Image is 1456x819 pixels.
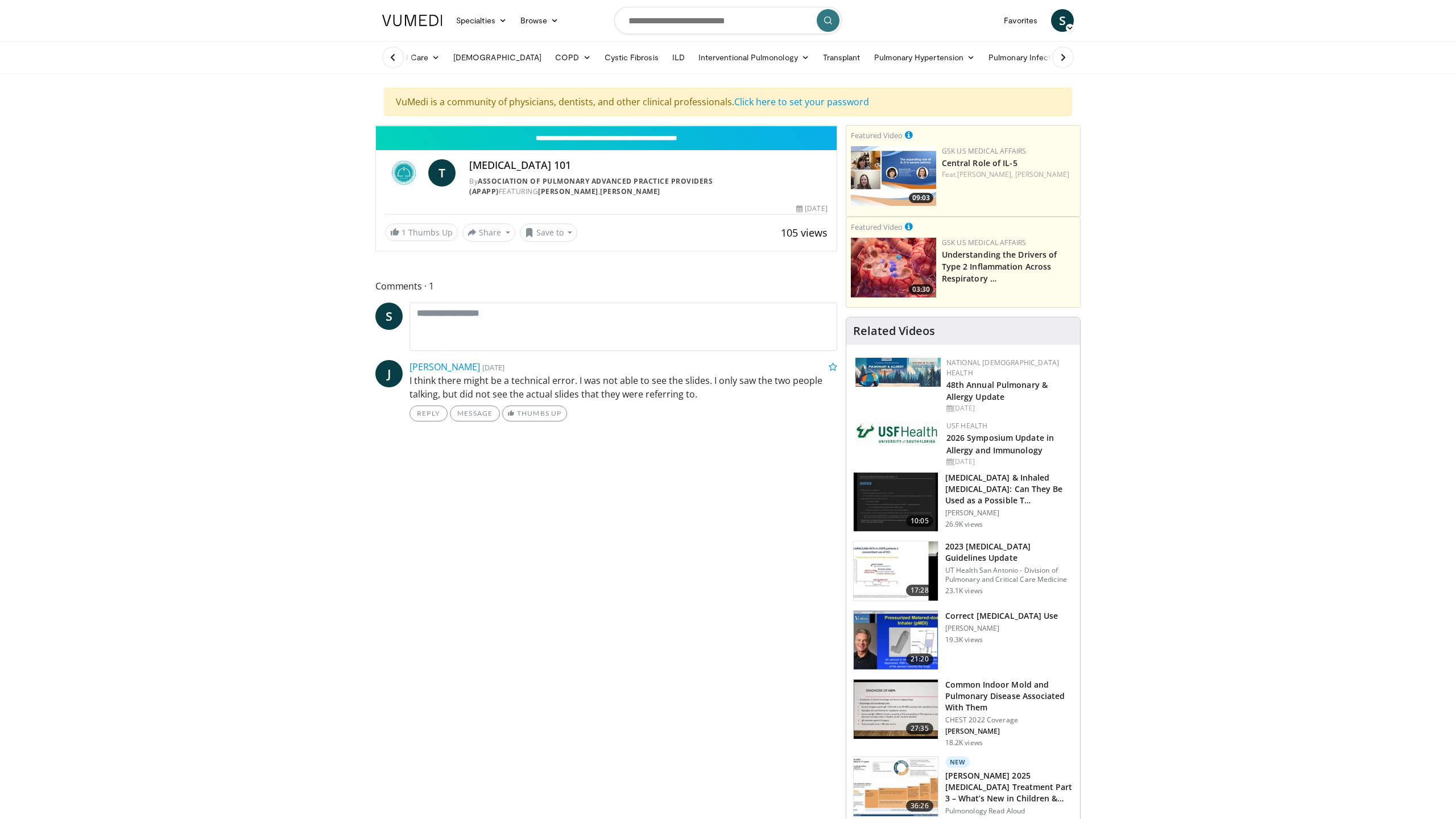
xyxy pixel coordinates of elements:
div: [DATE] [796,204,827,214]
img: 456f1ee3-2d0a-4dcc-870d-9ba7c7a088c3.png.150x105_q85_crop-smart_upscale.jpg [851,146,936,206]
a: Association of Pulmonary Advanced Practice Providers (APAPP) [469,176,713,196]
a: S [1051,9,1074,32]
img: 7e353de0-d5d2-4f37-a0ac-0ef5f1a491ce.150x105_q85_crop-smart_upscale.jpg [854,680,938,739]
a: Central Role of IL-5 [942,158,1017,168]
a: S [375,303,403,330]
img: 9f1c6381-f4d0-4cde-93c4-540832e5bbaf.150x105_q85_crop-smart_upscale.jpg [854,541,938,601]
a: [PERSON_NAME] [600,187,660,196]
a: Browse [514,9,566,32]
span: 1 [402,227,406,238]
h3: Correct [MEDICAL_DATA] Use [945,610,1058,622]
p: [PERSON_NAME] [945,508,1073,518]
h3: [PERSON_NAME] 2025 [MEDICAL_DATA] Treatment Part 3 – What’s New in Children & Adults [945,770,1073,804]
a: COPD [548,46,597,69]
a: [PERSON_NAME] [538,187,598,196]
img: 6ba8804a-8538-4002-95e7-a8f8012d4a11.png.150x105_q85_autocrop_double_scale_upscale_version-0.2.jpg [855,421,941,446]
a: Specialties [449,9,514,32]
span: 27:35 [906,723,933,734]
h4: [MEDICAL_DATA] 101 [469,159,828,172]
a: Message [450,406,500,421]
p: Pulmonology Read Aloud [945,806,1073,816]
input: Search topics, interventions [614,7,842,34]
p: 26.9K views [945,520,983,529]
p: [PERSON_NAME] [945,624,1058,633]
a: National [DEMOGRAPHIC_DATA] Health [946,358,1060,378]
div: VuMedi is a community of physicians, dentists, and other clinical professionals. [384,88,1072,116]
img: c2a2685b-ef94-4fc2-90e1-739654430920.png.150x105_q85_crop-smart_upscale.png [851,238,936,297]
div: By FEATURING , [469,176,828,197]
a: ILD [665,46,692,69]
h3: [MEDICAL_DATA] & Inhaled [MEDICAL_DATA]: Can They Be Used as a Possible T… [945,472,1073,506]
a: GSK US Medical Affairs [942,146,1027,156]
span: 03:30 [909,284,933,295]
p: 23.1K views [945,586,983,595]
a: [PERSON_NAME] [409,361,480,373]
h3: Common Indoor Mold and Pulmonary Disease Associated With Them [945,679,1073,713]
a: Pulmonary Infection [982,46,1080,69]
p: I think there might be a technical error. I was not able to see the slides. I only saw the two pe... [409,374,837,401]
a: 48th Annual Pulmonary & Allergy Update [946,379,1048,402]
p: 18.2K views [945,738,983,747]
a: Understanding the Drivers of Type 2 Inflammation Across Respiratory … [942,249,1057,284]
img: 24f79869-bf8a-4040-a4ce-e7186897569f.150x105_q85_crop-smart_upscale.jpg [854,611,938,670]
a: Cystic Fibrosis [598,46,665,69]
p: UT Health San Antonio - Division of Pulmonary and Critical Care Medicine [945,566,1073,584]
a: 1 Thumbs Up [385,224,458,241]
span: 21:20 [906,653,933,665]
a: Click here to set your password [734,96,869,108]
img: fb274f73-1528-4a32-a020-f26afd04a73a.150x105_q85_crop-smart_upscale.jpg [854,757,938,816]
img: 37481b79-d16e-4fea-85a1-c1cf910aa164.150x105_q85_crop-smart_upscale.jpg [854,473,938,532]
p: 19.3K views [945,635,983,644]
span: 105 views [781,226,828,239]
span: Comments 1 [375,279,837,293]
a: [DEMOGRAPHIC_DATA] [446,46,548,69]
a: 21:20 Correct [MEDICAL_DATA] Use [PERSON_NAME] 19.3K views [853,610,1073,671]
span: 36:26 [906,800,933,812]
a: Transplant [816,46,867,69]
div: [DATE] [946,403,1071,413]
a: 17:28 2023 [MEDICAL_DATA] Guidelines Update UT Health San Antonio - Division of Pulmonary and Cri... [853,541,1073,601]
a: 03:30 [851,238,936,297]
a: USF Health [946,421,988,431]
h4: Related Videos [853,324,935,338]
a: Thumbs Up [502,406,566,421]
button: Save to [520,224,578,242]
small: Featured Video [851,222,903,232]
a: 27:35 Common Indoor Mold and Pulmonary Disease Associated With Them CHEST 2022 Coverage [PERSON_N... [853,679,1073,747]
a: GSK US Medical Affairs [942,238,1027,247]
button: Share [462,224,515,242]
div: [DATE] [946,457,1071,467]
a: 10:05 [MEDICAL_DATA] & Inhaled [MEDICAL_DATA]: Can They Be Used as a Possible T… [PERSON_NAME] 26... [853,472,1073,532]
a: J [375,360,403,387]
img: b90f5d12-84c1-472e-b843-5cad6c7ef911.jpg.150x105_q85_autocrop_double_scale_upscale_version-0.2.jpg [855,358,941,387]
a: 2026 Symposium Update in Allergy and Immunology [946,432,1054,455]
a: Reply [409,406,448,421]
a: [PERSON_NAME], [957,169,1013,179]
small: Featured Video [851,130,903,140]
a: Favorites [997,9,1044,32]
p: [PERSON_NAME] [945,727,1073,736]
span: 09:03 [909,193,933,203]
img: VuMedi Logo [382,15,442,26]
a: Interventional Pulmonology [692,46,816,69]
p: CHEST 2022 Coverage [945,715,1073,725]
small: [DATE] [482,362,504,373]
a: [PERSON_NAME] [1015,169,1069,179]
a: 09:03 [851,146,936,206]
a: Pulmonary Hypertension [867,46,982,69]
p: New [945,756,970,768]
span: 17:28 [906,585,933,596]
div: Feat. [942,169,1076,180]
span: 10:05 [906,515,933,527]
a: T [428,159,456,187]
h3: 2023 [MEDICAL_DATA] Guidelines Update [945,541,1073,564]
img: Association of Pulmonary Advanced Practice Providers (APAPP) [385,159,424,187]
